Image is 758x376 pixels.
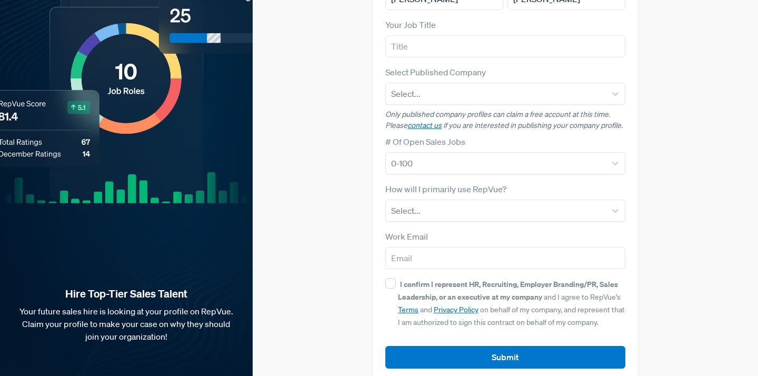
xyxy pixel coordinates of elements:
strong: Hire Top-Tier Sales Talent [17,287,236,301]
a: contact us [407,121,442,130]
strong: I confirm I represent HR, Recruiting, Employer Branding/PR, Sales Leadership, or an executive at ... [398,279,618,302]
label: Work Email [385,230,428,243]
label: Your Job Title [385,18,436,31]
label: # Of Open Sales Jobs [385,135,465,148]
label: How will I primarily use RepVue? [385,183,506,195]
input: Title [385,35,625,57]
p: Only published company profiles can claim a free account at this time. Please if you are interest... [385,109,625,131]
label: Select Published Company [385,66,486,78]
input: Email [385,247,625,269]
button: Submit [385,346,625,369]
span: and I agree to RepVue’s and on behalf of my company, and represent that I am authorized to sign t... [398,280,625,327]
p: Your future sales hire is looking at your profile on RepVue. Claim your profile to make your case... [17,305,236,343]
a: Privacy Policy [434,305,478,314]
a: Terms [398,305,418,314]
